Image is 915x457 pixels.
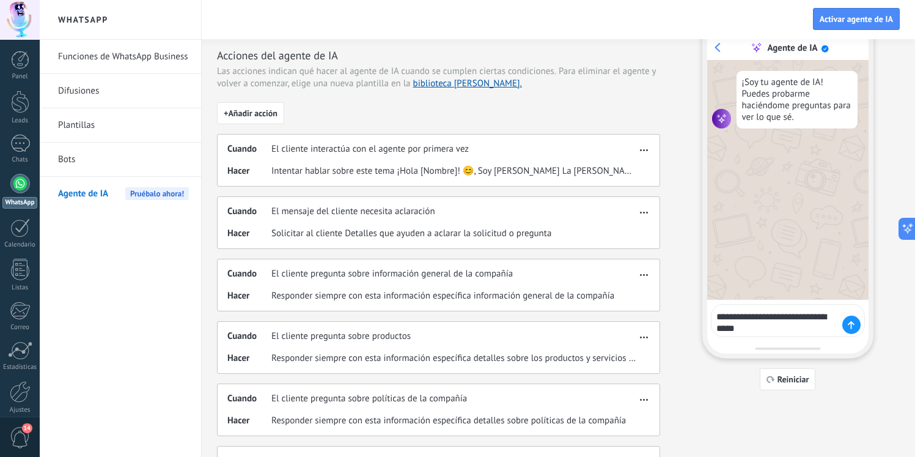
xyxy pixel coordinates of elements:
span: Hacer [227,415,271,427]
button: Activar agente de IA [813,8,900,30]
div: Leads [2,117,38,125]
div: Listas [2,284,38,292]
span: Para eliminar el agente y volver a comenzar, elige una nueva plantilla en la [217,65,656,89]
span: Cuando [227,143,271,155]
span: Cuando [227,206,271,218]
a: Agente de IA Pruébalo ahora! [58,177,189,211]
li: Funciones de WhatsApp Business [40,40,201,74]
span: Hacer [227,290,271,302]
a: biblioteca [PERSON_NAME]. [413,78,522,89]
span: Responder siempre con esta información específica detalles sobre los productos y servicios releva... [271,352,636,365]
span: 14 [22,423,32,433]
div: WhatsApp [2,197,37,209]
h3: Acciones del agente de IA [217,48,660,63]
span: Hacer [227,165,271,177]
span: Activar agente de IA [820,15,893,23]
span: El cliente pregunta sobre productos [271,330,411,343]
span: El mensaje del cliente necesita aclaración [271,206,435,218]
li: Plantillas [40,108,201,143]
li: Difusiones [40,74,201,108]
div: Calendario [2,241,38,249]
span: Pruébalo ahora! [125,187,189,200]
a: Funciones de WhatsApp Business [58,40,189,74]
span: El cliente pregunta sobre políticas de la compañía [271,393,467,405]
div: Chats [2,156,38,164]
span: Reiniciar [777,375,809,384]
span: Hacer [227,352,271,365]
li: Agente de IA [40,177,201,210]
span: Cuando [227,268,271,280]
span: Las acciones indican qué hacer al agente de IA cuando se cumplen ciertas condiciones. [217,65,556,78]
button: Reiniciar [760,368,816,390]
span: Solicitar al cliente Detalles que ayuden a aclarar la solicitud o pregunta [271,228,551,240]
span: Responder siempre con esta información específica detalles sobre políticas de la compañía [271,415,626,427]
div: Agente de IA [767,42,817,54]
a: Difusiones [58,74,189,108]
span: Intentar hablar sobre este tema ¡Hola [Nombre]! 😊, Soy [PERSON_NAME] La [PERSON_NAME], asesor de ... [271,165,636,177]
span: + Añadir acción [224,109,277,117]
span: Hacer [227,228,271,240]
span: Cuando [227,330,271,343]
span: El cliente pregunta sobre información general de la compañía [271,268,513,280]
div: ¡Soy tu agente de IA! Puedes probarme haciéndome preguntas para ver lo que sé. [737,71,858,128]
span: Responder siempre con esta información específica información general de la compañía [271,290,614,302]
span: Agente de IA [58,177,108,211]
div: Panel [2,73,38,81]
img: agent icon [712,109,732,128]
a: Plantillas [58,108,189,143]
div: Ajustes [2,406,38,414]
div: Correo [2,324,38,332]
span: Cuando [227,393,271,405]
div: Estadísticas [2,363,38,371]
button: +Añadir acción [217,102,284,124]
span: El cliente interactúa con el agente por primera vez [271,143,469,155]
a: Bots [58,143,189,177]
li: Bots [40,143,201,177]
